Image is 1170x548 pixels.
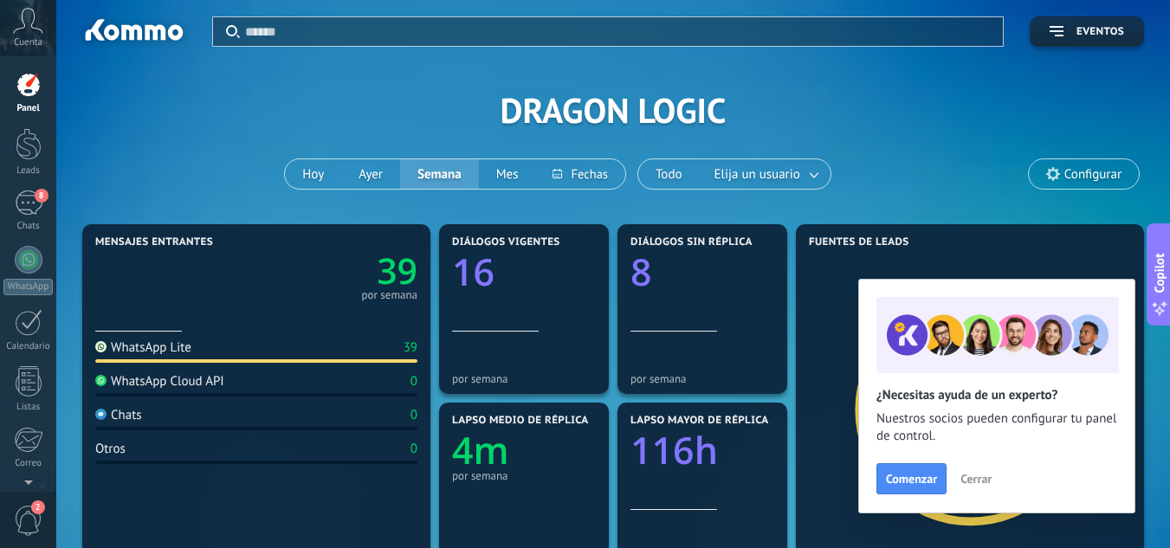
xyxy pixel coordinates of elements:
text: 16 [452,246,495,297]
div: por semana [630,372,774,385]
div: Correo [3,458,54,469]
button: Fechas [535,159,624,189]
span: Fuentes de leads [809,236,909,248]
span: Comenzar [886,473,937,485]
button: Eventos [1030,16,1144,47]
div: 0 [410,441,417,457]
span: Diálogos vigentes [452,236,560,248]
span: Copilot [1151,253,1168,293]
button: Todo [638,159,700,189]
text: 8 [630,246,652,297]
text: 4m [452,424,509,475]
button: Elija un usuario [700,159,831,189]
button: Semana [400,159,479,189]
div: 39 [404,339,417,356]
div: Calendario [3,341,54,352]
button: Comenzar [876,463,947,494]
div: Listas [3,402,54,413]
div: Chats [95,407,142,423]
div: por semana [361,291,417,300]
div: WhatsApp Cloud API [95,373,224,390]
a: 39 [256,247,417,295]
img: WhatsApp Cloud API [95,375,107,386]
span: Cuenta [14,37,42,48]
div: WhatsApp [3,279,53,295]
div: WhatsApp Lite [95,339,191,356]
button: Mes [479,159,536,189]
span: Elija un usuario [711,163,804,186]
div: por semana [452,372,596,385]
div: Leads [3,165,54,177]
div: Chats [3,221,54,232]
span: Configurar [1064,167,1122,182]
div: Otros [95,441,126,457]
button: Hoy [285,159,341,189]
span: Diálogos sin réplica [630,236,753,248]
span: Nuestros socios pueden configurar tu panel de control. [876,410,1117,445]
span: Cerrar [960,473,992,485]
button: Cerrar [953,466,999,492]
span: 8 [35,189,48,203]
h2: ¿Necesitas ayuda de un experto? [876,387,1117,403]
img: Chats [95,409,107,420]
text: 116h [630,424,718,475]
div: Panel [3,103,54,114]
span: Mensajes entrantes [95,236,213,248]
span: Lapso mayor de réplica [630,415,768,427]
span: Lapso medio de réplica [452,415,589,427]
img: WhatsApp Lite [95,341,107,352]
span: Eventos [1076,26,1124,38]
span: 2 [31,500,45,514]
div: por semana [452,469,596,482]
div: 0 [410,373,417,390]
button: Ayer [341,159,400,189]
text: 39 [377,247,417,295]
a: 116h [630,424,774,475]
div: 0 [410,407,417,423]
